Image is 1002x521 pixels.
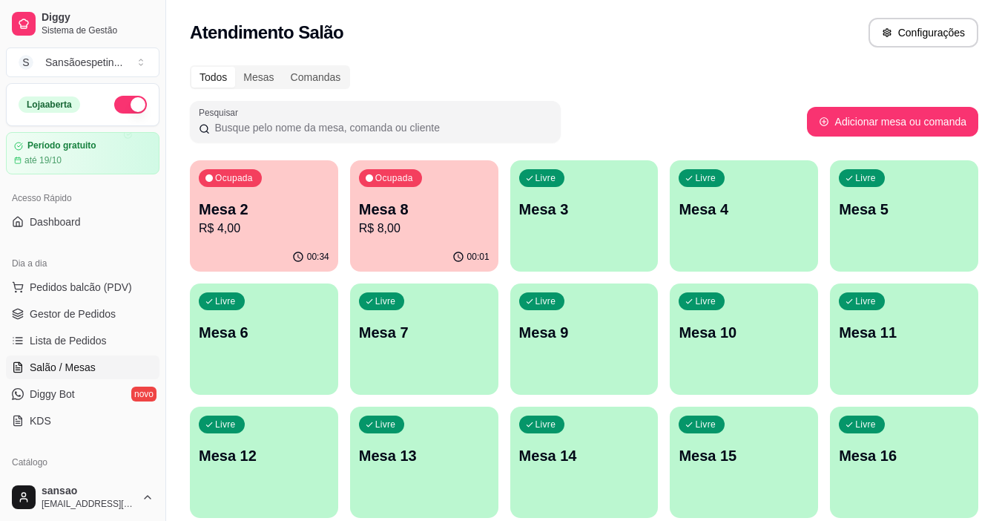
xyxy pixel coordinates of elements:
button: LivreMesa 3 [510,160,659,272]
a: Dashboard [6,210,159,234]
p: Mesa 14 [519,445,650,466]
p: Livre [695,172,716,184]
button: LivreMesa 13 [350,407,498,518]
a: Lista de Pedidos [6,329,159,353]
p: Livre [855,295,876,307]
span: Salão / Mesas [30,360,96,375]
p: Mesa 9 [519,322,650,343]
div: Mesas [235,67,282,88]
p: R$ 8,00 [359,220,490,237]
div: Acesso Rápido [6,186,159,210]
span: Dashboard [30,214,81,229]
p: Mesa 7 [359,322,490,343]
span: Diggy Bot [30,387,75,402]
button: LivreMesa 4 [670,160,818,272]
span: S [19,55,33,70]
a: Salão / Mesas [6,355,159,379]
button: sansao[EMAIL_ADDRESS][DOMAIN_NAME] [6,479,159,515]
article: até 19/10 [24,154,62,166]
a: Diggy Botnovo [6,382,159,406]
button: Pedidos balcão (PDV) [6,275,159,299]
p: Mesa 16 [839,445,969,466]
p: Mesa 10 [679,322,809,343]
div: Comandas [283,67,349,88]
button: Adicionar mesa ou comanda [807,107,978,137]
div: Sansãoespetin ... [45,55,122,70]
div: Dia a dia [6,252,159,275]
p: Livre [855,172,876,184]
span: Diggy [42,11,154,24]
p: Livre [375,419,396,430]
button: LivreMesa 9 [510,284,659,395]
p: Mesa 3 [519,199,650,220]
div: Loja aberta [19,96,80,113]
button: LivreMesa 14 [510,407,659,518]
p: Mesa 13 [359,445,490,466]
input: Pesquisar [210,120,552,135]
p: Livre [535,172,556,184]
button: OcupadaMesa 2R$ 4,0000:34 [190,160,338,272]
p: Livre [535,295,556,307]
span: KDS [30,413,51,428]
button: LivreMesa 15 [670,407,818,518]
article: Período gratuito [27,140,96,151]
button: LivreMesa 5 [830,160,978,272]
p: Livre [215,295,236,307]
p: Ocupada [215,172,253,184]
p: 00:01 [467,251,490,263]
p: Ocupada [375,172,413,184]
p: Livre [695,419,716,430]
a: KDS [6,409,159,433]
p: Mesa 4 [679,199,809,220]
p: Mesa 8 [359,199,490,220]
p: Mesa 2 [199,199,329,220]
a: Período gratuitoaté 19/10 [6,132,159,174]
button: LivreMesa 7 [350,284,498,395]
h2: Atendimento Salão [190,21,343,45]
button: LivreMesa 16 [830,407,978,518]
p: Mesa 5 [839,199,969,220]
p: Livre [215,419,236,430]
p: Mesa 11 [839,322,969,343]
button: LivreMesa 10 [670,284,818,395]
p: Livre [535,419,556,430]
p: 00:34 [307,251,329,263]
button: LivreMesa 11 [830,284,978,395]
span: Pedidos balcão (PDV) [30,280,132,295]
a: Gestor de Pedidos [6,302,159,326]
button: LivreMesa 6 [190,284,338,395]
button: LivreMesa 12 [190,407,338,518]
p: R$ 4,00 [199,220,329,237]
span: Lista de Pedidos [30,333,107,348]
button: Alterar Status [114,96,147,114]
span: Sistema de Gestão [42,24,154,36]
p: Mesa 15 [679,445,809,466]
p: Livre [855,419,876,430]
a: DiggySistema de Gestão [6,6,159,42]
button: Configurações [868,18,978,47]
p: Mesa 12 [199,445,329,466]
div: Catálogo [6,450,159,474]
label: Pesquisar [199,106,243,119]
span: sansao [42,485,136,498]
span: [EMAIL_ADDRESS][DOMAIN_NAME] [42,498,136,510]
div: Todos [191,67,235,88]
p: Livre [375,295,396,307]
p: Livre [695,295,716,307]
span: Gestor de Pedidos [30,307,116,321]
p: Mesa 6 [199,322,329,343]
button: Select a team [6,47,159,77]
button: OcupadaMesa 8R$ 8,0000:01 [350,160,498,272]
